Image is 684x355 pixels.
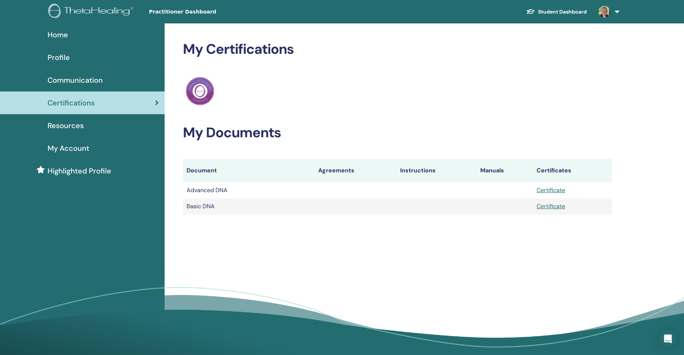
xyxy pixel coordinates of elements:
[149,8,259,16] span: Practitioner Dashboard
[533,159,612,182] th: Certificates
[598,6,610,18] img: default.jpg
[48,143,89,154] span: My Account
[183,198,315,214] td: Basic DNA
[183,41,612,58] h2: My Certifications
[183,124,612,141] h2: My Documents
[183,182,315,198] td: Advanced DNA
[477,159,533,182] th: Manuals
[537,186,565,194] a: Certificate
[659,330,677,348] div: Open Intercom Messenger
[315,159,397,182] th: Agreements
[397,159,477,182] th: Instructions
[48,120,84,131] span: Resources
[48,165,111,176] span: Highlighted Profile
[520,5,593,19] a: Student Dashboard
[537,202,565,210] a: Certificate
[186,77,214,105] img: Practitioner
[48,97,95,108] span: Certifications
[48,4,136,20] img: logo.png
[48,29,68,40] span: Home
[48,75,103,86] span: Communication
[183,159,315,182] th: Document
[526,8,535,15] img: graduation-cap-white.svg
[48,52,70,63] span: Profile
